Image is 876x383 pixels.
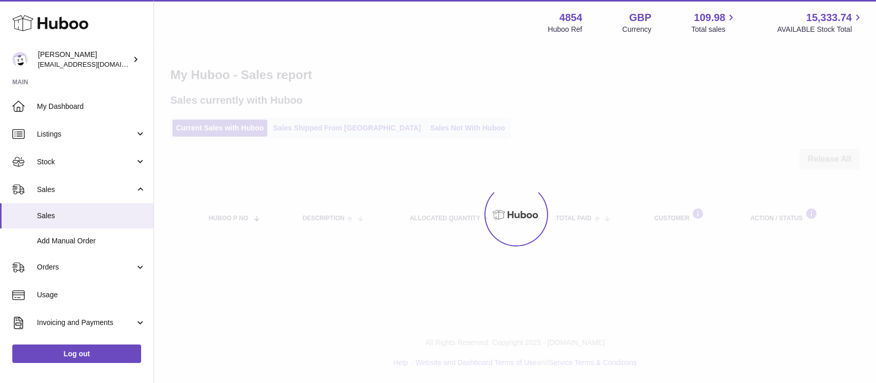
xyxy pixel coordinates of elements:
a: 109.98 Total sales [691,11,737,34]
span: Total sales [691,25,737,34]
img: jimleo21@yahoo.gr [12,52,28,67]
span: Listings [37,129,135,139]
span: Orders [37,262,135,272]
span: AVAILABLE Stock Total [777,25,864,34]
span: Stock [37,157,135,167]
strong: GBP [629,11,651,25]
span: Sales [37,211,146,221]
span: Invoicing and Payments [37,318,135,328]
span: 109.98 [694,11,725,25]
span: [EMAIL_ADDRESS][DOMAIN_NAME] [38,60,151,68]
span: Add Manual Order [37,236,146,246]
div: Huboo Ref [548,25,582,34]
a: 15,333.74 AVAILABLE Stock Total [777,11,864,34]
div: Currency [622,25,652,34]
span: Sales [37,185,135,195]
a: Log out [12,344,141,363]
span: Usage [37,290,146,300]
strong: 4854 [559,11,582,25]
span: 15,333.74 [806,11,852,25]
div: [PERSON_NAME] [38,50,130,69]
span: My Dashboard [37,102,146,111]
